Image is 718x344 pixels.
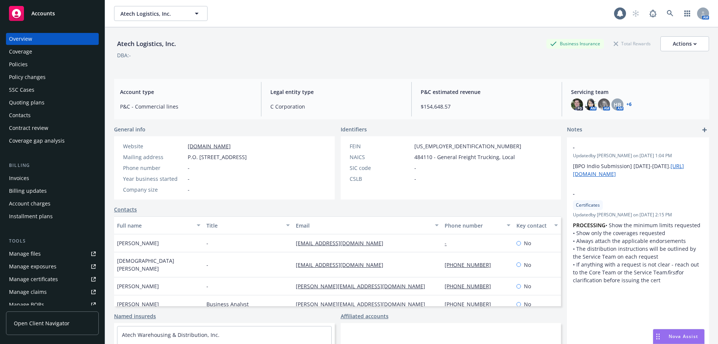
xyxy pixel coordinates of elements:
[9,46,32,58] div: Coverage
[9,122,48,134] div: Contract review
[653,329,663,344] div: Drag to move
[6,286,99,298] a: Manage claims
[206,222,282,229] div: Title
[9,84,34,96] div: SSC Cases
[6,299,99,311] a: Manage BORs
[6,248,99,260] a: Manage files
[14,319,70,327] span: Open Client Navigator
[445,261,497,268] a: [PHONE_NUMBER]
[524,282,531,290] span: No
[350,175,411,183] div: CSLB
[6,135,99,147] a: Coverage gap analysis
[123,153,185,161] div: Mailing address
[117,300,159,308] span: [PERSON_NAME]
[653,329,705,344] button: Nova Assist
[123,142,185,150] div: Website
[206,282,208,290] span: -
[6,172,99,184] a: Invoices
[188,153,247,161] span: P.O. [STREET_ADDRESS]
[445,240,452,247] a: -
[445,222,502,229] div: Phone number
[584,98,596,110] img: photo
[573,221,703,284] p: • Show the minimum limits requested • Show only the coverages requested • Always attach the appli...
[117,282,159,290] span: [PERSON_NAME]
[6,3,99,24] a: Accounts
[6,185,99,197] a: Billing updates
[270,88,402,96] span: Legal entity type
[188,164,190,172] span: -
[9,185,47,197] div: Billing updates
[9,248,41,260] div: Manage files
[516,222,550,229] div: Key contact
[120,103,252,110] span: P&C - Commercial lines
[663,6,678,21] a: Search
[120,10,185,18] span: Atech Logistics, Inc.
[6,46,99,58] a: Coverage
[6,162,99,169] div: Billing
[206,239,208,247] span: -
[414,153,515,161] span: 484110 - General Freight Trucking, Local
[296,240,389,247] a: [EMAIL_ADDRESS][DOMAIN_NAME]
[660,36,709,51] button: Actions
[9,97,45,109] div: Quoting plans
[513,216,561,234] button: Key contact
[341,125,367,133] span: Identifiers
[350,153,411,161] div: NAICS
[6,261,99,273] a: Manage exposures
[567,184,709,290] div: -CertificatesUpdatedby [PERSON_NAME] on [DATE] 2:15 PMPROCESSING• Show the minimum limits request...
[9,135,65,147] div: Coverage gap analysis
[614,101,621,109] span: HB
[296,261,389,268] a: [EMAIL_ADDRESS][DOMAIN_NAME]
[117,239,159,247] span: [PERSON_NAME]
[188,186,190,194] span: -
[524,239,531,247] span: No
[414,175,416,183] span: -
[573,190,684,198] span: -
[9,198,50,210] div: Account charges
[9,261,56,273] div: Manage exposures
[576,202,600,208] span: Certificates
[598,98,610,110] img: photo
[421,88,553,96] span: P&C estimated revenue
[573,222,605,229] strong: PROCESSING
[9,58,28,70] div: Policies
[628,6,643,21] a: Start snowing
[114,125,145,133] span: General info
[524,300,531,308] span: No
[9,172,29,184] div: Invoices
[188,143,231,150] a: [DOMAIN_NAME]
[120,88,252,96] span: Account type
[206,261,208,269] span: -
[445,301,497,308] a: [PHONE_NUMBER]
[188,175,190,183] span: -
[6,210,99,222] a: Installment plans
[296,283,431,290] a: [PERSON_NAME][EMAIL_ADDRESS][DOMAIN_NAME]
[31,10,55,16] span: Accounts
[667,269,677,276] em: first
[421,103,553,110] span: $154,648.57
[673,37,697,51] div: Actions
[610,39,654,48] div: Total Rewards
[296,301,431,308] a: [PERSON_NAME][EMAIL_ADDRESS][DOMAIN_NAME]
[206,300,249,308] span: Business Analyst
[442,216,513,234] button: Phone number
[114,39,179,49] div: Atech Logistics, Inc.
[567,137,709,184] div: -Updatedby [PERSON_NAME] on [DATE] 1:04 PM[BPO Indio Submission] [DATE]-[DATE].[URL][DOMAIN_NAME]
[9,71,46,83] div: Policy changes
[6,71,99,83] a: Policy changes
[123,175,185,183] div: Year business started
[9,273,58,285] div: Manage certificates
[571,88,703,96] span: Servicing team
[293,216,442,234] button: Email
[117,51,131,59] div: DBA: -
[123,186,185,194] div: Company size
[573,143,684,151] span: -
[341,312,389,320] a: Affiliated accounts
[350,142,411,150] div: FEIN
[9,210,53,222] div: Installment plans
[296,222,430,229] div: Email
[414,142,521,150] span: [US_EMPLOYER_IDENTIFICATION_NUMBER]
[626,102,632,107] a: +6
[117,257,200,273] span: [DEMOGRAPHIC_DATA][PERSON_NAME]
[573,152,703,159] span: Updated by [PERSON_NAME] on [DATE] 1:04 PM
